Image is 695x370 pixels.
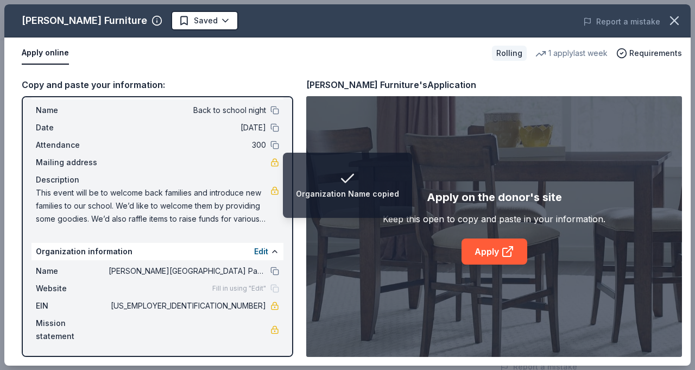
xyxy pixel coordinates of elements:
[36,156,109,169] span: Mailing address
[535,47,608,60] div: 1 apply last week
[22,12,147,29] div: [PERSON_NAME] Furniture
[36,282,109,295] span: Website
[22,78,293,92] div: Copy and paste your information:
[306,78,476,92] div: [PERSON_NAME] Furniture's Application
[109,139,266,152] span: 300
[36,265,109,278] span: Name
[212,284,266,293] span: Fill in using "Edit"
[616,47,682,60] button: Requirements
[109,104,266,117] span: Back to school night
[296,187,399,200] div: Organization Name copied
[427,189,562,206] div: Apply on the donor's site
[254,245,268,258] button: Edit
[109,121,266,134] span: [DATE]
[36,173,279,186] div: Description
[31,243,283,260] div: Organization information
[36,104,109,117] span: Name
[22,42,69,65] button: Apply online
[36,139,109,152] span: Attendance
[36,317,109,343] span: Mission statement
[36,299,109,312] span: EIN
[109,299,266,312] span: [US_EMPLOYER_IDENTIFICATION_NUMBER]
[583,15,660,28] button: Report a mistake
[171,11,238,30] button: Saved
[383,212,605,225] div: Keep this open to copy and paste in your information.
[462,239,527,265] a: Apply
[36,121,109,134] span: Date
[36,186,270,225] span: This event will be to welcome back families and introduce new families to our school. We’d like t...
[109,265,266,278] span: [PERSON_NAME][GEOGRAPHIC_DATA] Parent Teacher Organization
[492,46,527,61] div: Rolling
[629,47,682,60] span: Requirements
[194,14,218,27] span: Saved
